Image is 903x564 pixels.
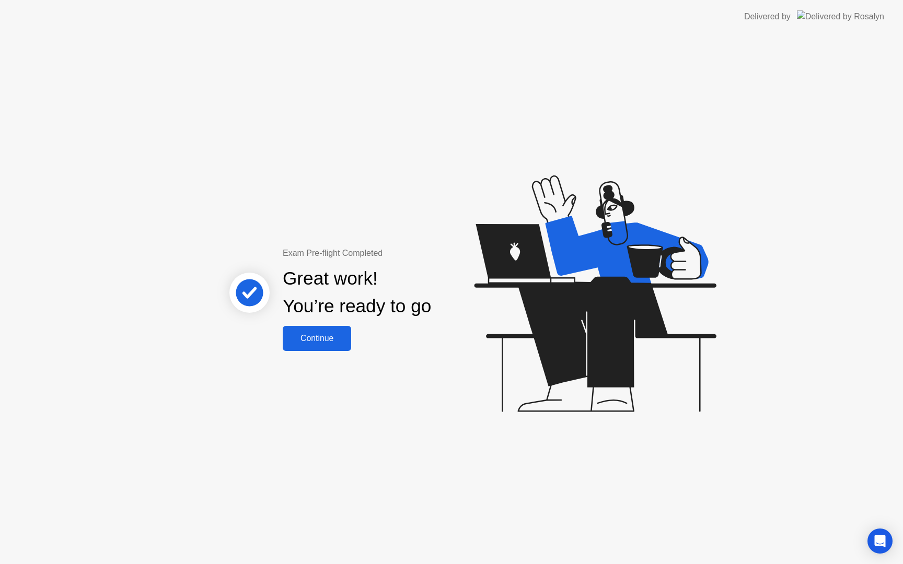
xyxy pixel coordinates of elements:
[744,10,791,23] div: Delivered by
[286,334,348,343] div: Continue
[867,528,893,554] div: Open Intercom Messenger
[283,265,431,320] div: Great work! You’re ready to go
[797,10,884,22] img: Delivered by Rosalyn
[283,247,499,260] div: Exam Pre-flight Completed
[283,326,351,351] button: Continue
